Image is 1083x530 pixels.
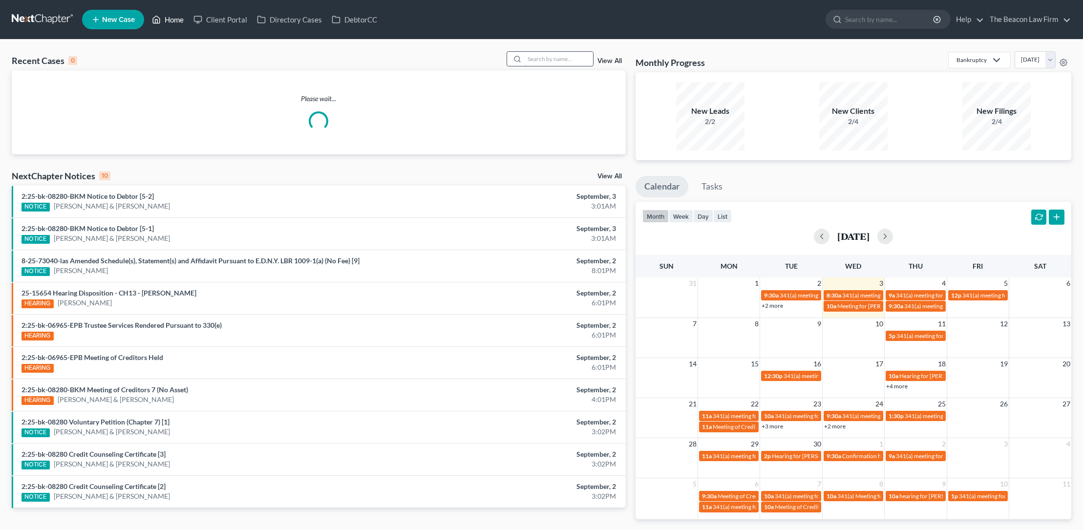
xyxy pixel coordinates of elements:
a: 2:25-bk-08280 Credit Counseling Certificate [3] [21,450,166,458]
div: September, 2 [425,449,616,459]
span: 6 [1065,277,1071,289]
span: 341(a) meeting for [PERSON_NAME] [842,412,936,420]
span: 10a [827,302,836,310]
a: [PERSON_NAME] & [PERSON_NAME] [54,201,170,211]
span: 12 [999,318,1009,330]
a: Client Portal [189,11,252,28]
span: 10 [999,478,1009,490]
span: 25 [937,398,947,410]
a: Home [147,11,189,28]
a: 8-25-73040-las Amended Schedule(s), Statement(s) and Affidavit Pursuant to E.D.N.Y. LBR 1009-1(a)... [21,256,360,265]
span: Mon [721,262,738,270]
span: Hearing for [PERSON_NAME] and [PERSON_NAME] [772,452,906,460]
a: [PERSON_NAME] [54,266,108,276]
div: September, 2 [425,320,616,330]
input: Search by name... [525,52,593,66]
span: 341(a) meeting for [PERSON_NAME] [713,452,807,460]
span: 12p [951,292,961,299]
div: 6:01PM [425,330,616,340]
div: NOTICE [21,493,50,502]
span: 20 [1062,358,1071,370]
div: NOTICE [21,203,50,212]
span: 19 [999,358,1009,370]
h2: [DATE] [837,231,870,241]
div: Bankruptcy [956,56,987,64]
span: 1 [754,277,760,289]
span: Meeting of Creditors for [PERSON_NAME] & [PERSON_NAME] [718,492,878,500]
a: [PERSON_NAME] & [PERSON_NAME] [54,427,170,437]
span: Sat [1034,262,1046,270]
div: HEARING [21,299,54,308]
span: 10a [764,492,774,500]
div: 6:01PM [425,362,616,372]
span: 341(a) meeting for [PERSON_NAME] [905,412,999,420]
a: View All [597,58,622,64]
div: September, 2 [425,385,616,395]
div: 3:01AM [425,233,616,243]
span: 11a [702,412,712,420]
div: Recent Cases [12,55,77,66]
span: 11 [1062,478,1071,490]
span: 5 [692,478,698,490]
a: +4 more [886,382,908,390]
a: Calendar [636,176,688,197]
span: 10 [874,318,884,330]
span: 4 [1065,438,1071,450]
a: 2:25-bk-08280-BKM Meeting of Creditors 7 (No Asset) [21,385,188,394]
span: 9:30a [827,412,841,420]
div: September, 3 [425,191,616,201]
div: NOTICE [21,428,50,437]
div: September, 2 [425,353,616,362]
span: 341(a) meeting for [PERSON_NAME] [713,412,807,420]
span: 1:30p [889,412,904,420]
span: 7 [816,478,822,490]
span: 9 [941,478,947,490]
span: 11a [702,423,712,430]
a: +3 more [762,423,783,430]
a: The Beacon Law Firm [985,11,1071,28]
span: 31 [688,277,698,289]
span: 3 [878,277,884,289]
a: [PERSON_NAME] [58,298,112,308]
button: month [642,210,669,223]
span: Thu [909,262,923,270]
div: 10 [99,171,110,180]
div: September, 2 [425,256,616,266]
a: [PERSON_NAME] & [PERSON_NAME] [58,395,174,404]
div: NextChapter Notices [12,170,110,182]
div: 2/4 [962,117,1031,127]
span: New Case [102,16,135,23]
span: 11a [702,452,712,460]
span: 18 [937,358,947,370]
div: September, 2 [425,288,616,298]
div: NOTICE [21,461,50,469]
span: 10a [889,492,898,500]
span: 28 [688,438,698,450]
span: 9a [889,292,895,299]
input: Search by name... [845,10,934,28]
span: 26 [999,398,1009,410]
span: 4 [941,277,947,289]
span: 11a [702,503,712,510]
a: 2:25-bk-08280 Credit Counseling Certificate [2] [21,482,166,490]
div: 0 [68,56,77,65]
span: 9:30a [764,292,779,299]
span: 341(a) meeting for [PERSON_NAME] [959,492,1053,500]
span: 341(a) meeting for [PERSON_NAME] & [PERSON_NAME] [780,292,926,299]
button: week [669,210,693,223]
span: 3 [1003,438,1009,450]
a: Directory Cases [252,11,327,28]
a: [PERSON_NAME] & [PERSON_NAME] [54,491,170,501]
span: 10a [764,412,774,420]
span: Fri [973,262,983,270]
span: 9:30a [702,492,717,500]
a: +2 more [824,423,846,430]
span: Meeting of Creditors for [PERSON_NAME] [713,423,821,430]
a: Tasks [693,176,731,197]
a: 2:25-bk-08280-BKM Notice to Debtor [5-2] [21,192,154,200]
span: hearing for [PERSON_NAME] [899,492,975,500]
span: 12:30p [764,372,783,380]
span: 30 [812,438,822,450]
div: September, 2 [425,417,616,427]
span: 16 [812,358,822,370]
